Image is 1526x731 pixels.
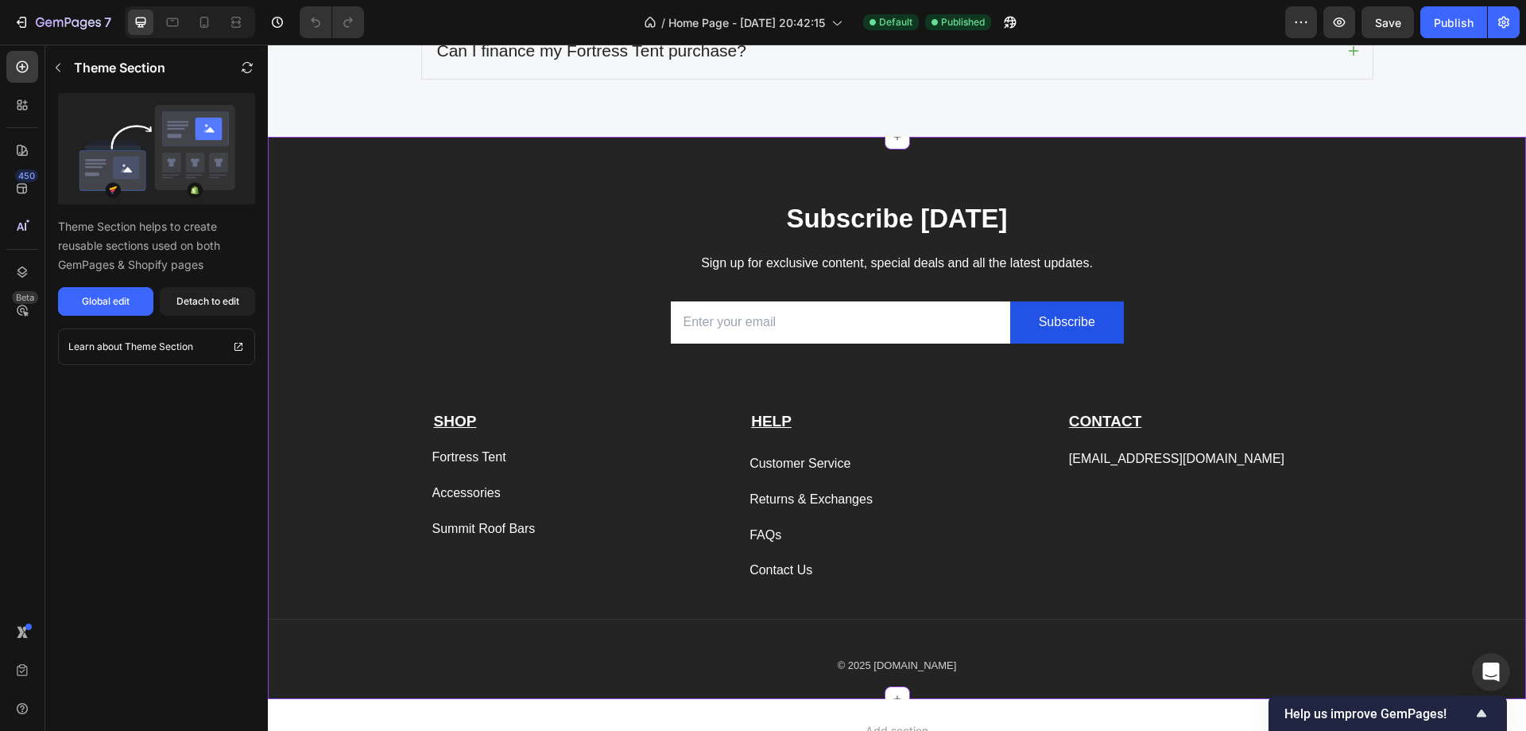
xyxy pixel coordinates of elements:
[166,613,1093,629] p: © 2025 [DOMAIN_NAME]
[165,437,233,461] a: Accessories
[482,480,513,503] a: FAQs
[482,444,605,467] a: Returns & Exchanges
[1284,706,1472,721] span: Help us improve GemPages!
[58,217,255,274] p: Theme Section helps to create reusable sections used on both GemPages & Shopify pages
[482,515,544,538] a: Contact Us
[74,58,165,77] p: Theme Section
[104,13,111,32] p: 7
[82,294,130,309] div: Global edit
[68,339,122,355] p: Learn about
[165,473,268,496] a: Summit Roof Bars
[1375,16,1401,29] span: Save
[165,402,238,425] a: Fortress Tent
[12,291,38,304] div: Beta
[58,329,255,365] a: Learn about Theme Section
[268,45,1526,731] iframe: Design area
[482,408,583,431] a: Customer Service
[1361,6,1414,38] button: Save
[879,15,912,29] span: Default
[1434,14,1474,31] div: Publish
[125,339,193,355] p: Theme Section
[300,6,364,38] div: Undo/Redo
[403,257,743,299] input: Enter your email
[166,208,1093,231] p: Sign up for exclusive content, special deals and all the latest updates.
[742,257,856,299] button: Subscribe
[176,294,239,309] div: Detach to edit
[1472,653,1510,691] div: Open Intercom Messenger
[166,157,1093,192] p: Subscribe [DATE]
[668,14,825,31] span: Home Page - [DATE] 20:42:15
[941,15,985,29] span: Published
[801,403,1093,426] p: [EMAIL_ADDRESS][DOMAIN_NAME]
[801,368,873,385] strong: CONTACT
[483,368,524,385] strong: HELP
[166,368,209,385] strong: SHOP
[661,14,665,31] span: /
[1284,704,1491,723] button: Show survey - Help us improve GemPages!
[771,266,827,290] div: Subscribe
[591,678,667,694] span: Add section
[58,287,153,316] button: Global edit
[15,169,38,182] div: 450
[160,287,255,316] button: Detach to edit
[6,6,118,38] button: 7
[1420,6,1487,38] button: Publish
